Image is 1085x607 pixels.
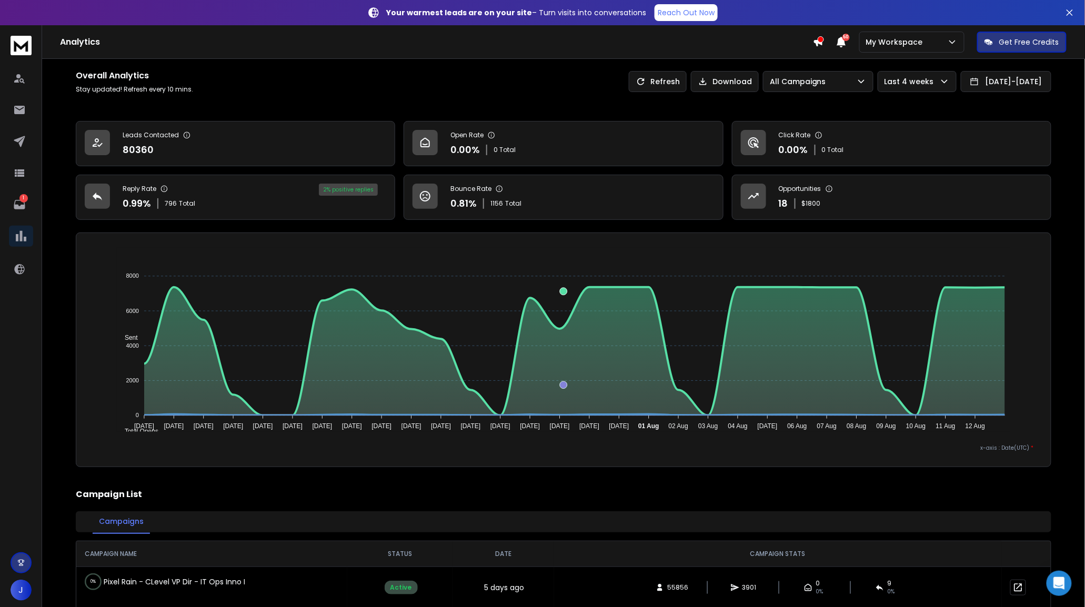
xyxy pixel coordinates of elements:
[347,541,453,566] th: STATUS
[165,199,177,208] span: 796
[609,422,629,430] tspan: [DATE]
[490,199,503,208] span: 1156
[93,444,1034,452] p: x-axis : Date(UTC)
[842,34,850,41] span: 50
[906,422,926,430] tspan: 10 Aug
[779,185,821,193] p: Opportunities
[490,422,510,430] tspan: [DATE]
[253,422,273,430] tspan: [DATE]
[816,579,820,588] span: 0
[126,308,138,314] tspan: 6000
[822,146,844,154] p: 0 Total
[123,185,156,193] p: Reply Rate
[788,422,807,430] tspan: 06 Aug
[76,488,1051,501] h2: Campaign List
[76,567,245,596] td: Pixel Rain - CLevel VP Dir - IT Ops Inno Legal Data Eng Prod
[655,4,718,21] a: Reach Out Now
[342,422,362,430] tspan: [DATE]
[758,422,778,430] tspan: [DATE]
[732,175,1051,220] a: Opportunities18$1800
[887,588,895,596] span: 0 %
[126,273,138,279] tspan: 8000
[11,580,32,601] button: J
[779,131,811,139] p: Click Rate
[779,143,808,157] p: 0.00 %
[450,185,491,193] p: Bounce Rate
[386,7,646,18] p: – Turn visits into conversations
[312,422,332,430] tspan: [DATE]
[779,196,788,211] p: 18
[194,422,214,430] tspan: [DATE]
[431,422,451,430] tspan: [DATE]
[164,422,184,430] tspan: [DATE]
[638,422,659,430] tspan: 01 Aug
[223,422,243,430] tspan: [DATE]
[732,121,1051,166] a: Click Rate0.00%0 Total
[9,194,30,215] a: 1
[936,422,956,430] tspan: 11 Aug
[742,583,757,592] span: 3901
[319,184,378,196] div: 2 % positive replies
[19,194,28,203] p: 1
[76,541,347,566] th: CAMPAIGN NAME
[550,422,570,430] tspan: [DATE]
[404,175,723,220] a: Bounce Rate0.81%1156Total
[123,131,179,139] p: Leads Contacted
[126,377,138,383] tspan: 2000
[93,510,150,534] button: Campaigns
[505,199,521,208] span: Total
[817,422,837,430] tspan: 07 Aug
[453,541,554,566] th: DATE
[650,76,680,87] p: Refresh
[816,588,823,596] span: 0%
[961,71,1051,92] button: [DATE]-[DATE]
[712,76,752,87] p: Download
[76,85,193,94] p: Stay updated! Refresh every 10 mins.
[669,422,688,430] tspan: 02 Aug
[999,37,1059,47] p: Get Free Credits
[450,196,477,211] p: 0.81 %
[371,422,391,430] tspan: [DATE]
[579,422,599,430] tspan: [DATE]
[117,428,158,435] span: Total Opens
[76,121,395,166] a: Leads Contacted80360
[91,576,96,587] p: 0 %
[11,36,32,55] img: logo
[404,121,723,166] a: Open Rate0.00%0 Total
[877,422,896,430] tspan: 09 Aug
[887,579,891,588] span: 9
[494,146,516,154] p: 0 Total
[117,334,138,341] span: Sent
[386,7,532,18] strong: Your warmest leads are on your site
[667,583,688,592] span: 55856
[698,422,718,430] tspan: 03 Aug
[76,69,193,82] h1: Overall Analytics
[1047,571,1072,596] div: Open Intercom Messenger
[401,422,421,430] tspan: [DATE]
[450,131,484,139] p: Open Rate
[885,76,938,87] p: Last 4 weeks
[728,422,748,430] tspan: 04 Aug
[385,581,418,594] div: Active
[179,199,195,208] span: Total
[966,422,985,430] tspan: 12 Aug
[691,71,759,92] button: Download
[520,422,540,430] tspan: [DATE]
[60,36,813,48] h1: Analytics
[134,422,154,430] tspan: [DATE]
[770,76,830,87] p: All Campaigns
[802,199,821,208] p: $ 1800
[123,143,154,157] p: 80360
[76,175,395,220] a: Reply Rate0.99%796Total2% positive replies
[283,422,303,430] tspan: [DATE]
[977,32,1067,53] button: Get Free Credits
[123,196,151,211] p: 0.99 %
[847,422,866,430] tspan: 08 Aug
[554,541,1001,566] th: CAMPAIGN STATS
[461,422,481,430] tspan: [DATE]
[136,412,139,419] tspan: 0
[866,37,927,47] p: My Workspace
[658,7,715,18] p: Reach Out Now
[450,143,480,157] p: 0.00 %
